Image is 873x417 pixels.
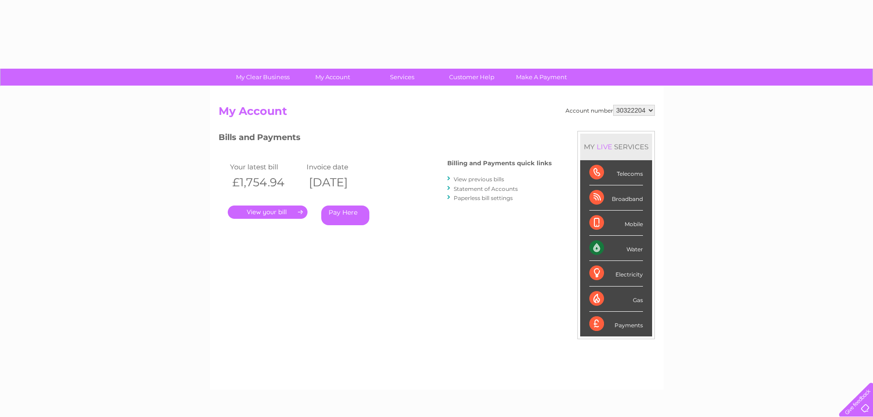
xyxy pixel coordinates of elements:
a: Make A Payment [504,69,579,86]
h4: Billing and Payments quick links [447,160,552,167]
div: Gas [589,287,643,312]
th: [DATE] [304,173,381,192]
a: Customer Help [434,69,510,86]
h2: My Account [219,105,655,122]
a: Services [364,69,440,86]
td: Your latest bill [228,161,305,173]
div: Telecoms [589,160,643,185]
a: . [228,206,307,219]
div: Payments [589,312,643,336]
div: Electricity [589,261,643,286]
a: Pay Here [321,206,369,225]
a: View previous bills [454,176,504,183]
th: £1,754.94 [228,173,305,192]
a: Paperless bill settings [454,195,513,201]
h3: Bills and Payments [219,131,552,147]
div: Mobile [589,211,643,236]
a: My Account [295,69,370,86]
a: Statement of Accounts [454,185,518,192]
div: Broadband [589,185,643,211]
td: Invoice date [304,161,381,173]
div: LIVE [595,142,614,151]
div: Water [589,236,643,261]
div: Account number [566,105,655,116]
a: My Clear Business [225,69,301,86]
div: MY SERVICES [580,134,652,160]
